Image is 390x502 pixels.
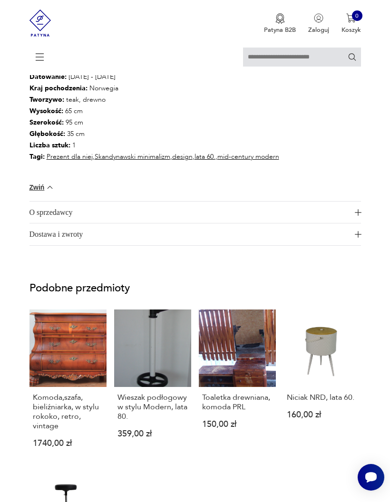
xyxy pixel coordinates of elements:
b: Datowanie : [29,72,67,81]
span: O sprzedawcy [29,202,351,223]
a: mid-century modern [217,152,279,161]
button: Zaloguj [308,13,329,34]
button: 0Koszyk [341,13,361,34]
button: Zwiń [29,183,55,192]
img: Ikona koszyka [346,13,356,23]
b: Wysokość : [29,106,63,116]
p: Koszyk [341,26,361,34]
div: 0 [352,10,362,21]
b: Tworzywo : [29,95,64,104]
p: 95 cm [29,117,279,128]
a: Niciak NRD, lata 60.Niciak NRD, lata 60.160,00 zł [283,309,361,462]
p: Niciak NRD, lata 60. [287,393,357,402]
b: Tagi: [29,152,45,161]
p: 150,00 zł [202,421,273,428]
iframe: Smartsupp widget button [358,464,384,491]
a: lata 60. [195,152,215,161]
button: Ikona plusaO sprzedawcy [29,202,361,223]
a: Toaletka drewniana, komoda PRLToaletka drewniana, komoda PRL150,00 zł [199,309,276,462]
p: Toaletka drewniana, komoda PRL [202,393,273,412]
p: 1740,00 zł [33,440,103,447]
img: Ikona plusa [355,209,361,216]
span: Dostawa i zwroty [29,223,351,245]
p: 160,00 zł [287,412,357,419]
p: 1 [29,140,279,151]
a: Wieszak podłogowy w stylu Modern, lata 80.Wieszak podłogowy w stylu Modern, lata 80.359,00 zł [114,309,191,462]
p: Norwegia [29,83,279,94]
b: Kraj pochodzenia : [29,84,88,93]
b: Liczba sztuk: [29,141,70,150]
p: Podobne przedmioty [29,282,361,294]
button: Patyna B2B [264,13,296,34]
a: Ikona medaluPatyna B2B [264,13,296,34]
a: Skandynawski minimalizm [95,152,170,161]
p: , , , , [29,151,279,163]
p: 65 cm [29,106,279,117]
a: Prezent dla niej [47,152,93,161]
p: Wieszak podłogowy w stylu Modern, lata 80. [117,393,188,421]
a: Komoda,szafa, bieliźniarka, w stylu rokoko, retro, vintageKomoda,szafa, bieliźniarka, w stylu rok... [29,309,107,462]
p: 359,00 zł [117,431,188,438]
button: Szukaj [348,52,357,61]
b: Szerokość : [29,118,64,127]
p: 35 cm [29,128,279,140]
img: Ikonka użytkownika [314,13,323,23]
p: teak, drewno [29,94,279,106]
p: Komoda,szafa, bieliźniarka, w stylu rokoko, retro, vintage [33,393,103,431]
img: Ikona plusa [355,231,361,238]
p: Patyna B2B [264,26,296,34]
a: design [172,152,193,161]
b: Głębokość : [29,129,65,138]
p: Zaloguj [308,26,329,34]
img: chevron down [45,183,55,192]
p: [DATE] - [DATE] [29,71,279,83]
img: Ikona medalu [275,13,285,24]
button: Ikona plusaDostawa i zwroty [29,223,361,245]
